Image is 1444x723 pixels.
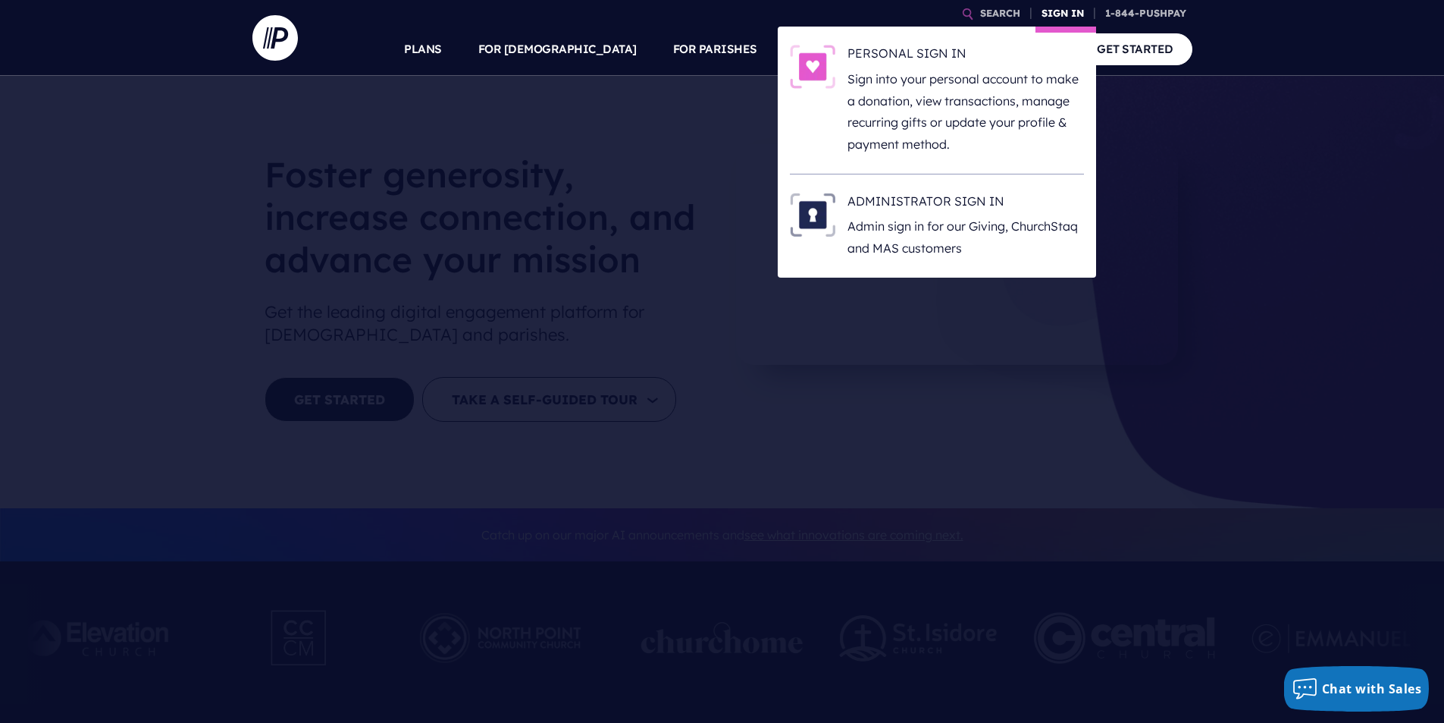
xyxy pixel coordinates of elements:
[478,23,637,76] a: FOR [DEMOGRAPHIC_DATA]
[847,193,1084,215] h6: ADMINISTRATOR SIGN IN
[790,45,1084,156] a: PERSONAL SIGN IN - Illustration PERSONAL SIGN IN Sign into your personal account to make a donati...
[847,45,1084,68] h6: PERSONAL SIGN IN
[790,193,835,237] img: ADMINISTRATOR SIGN IN - Illustration
[1078,33,1192,64] a: GET STARTED
[847,215,1084,259] p: Admin sign in for our Giving, ChurchStaq and MAS customers
[790,45,835,89] img: PERSONAL SIGN IN - Illustration
[847,68,1084,156] p: Sign into your personal account to make a donation, view transactions, manage recurring gifts or ...
[673,23,757,76] a: FOR PARISHES
[1284,666,1430,712] button: Chat with Sales
[1322,681,1422,697] span: Chat with Sales
[790,193,1084,259] a: ADMINISTRATOR SIGN IN - Illustration ADMINISTRATOR SIGN IN Admin sign in for our Giving, ChurchSt...
[794,23,861,76] a: SOLUTIONS
[404,23,442,76] a: PLANS
[986,23,1042,76] a: COMPANY
[897,23,950,76] a: EXPLORE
